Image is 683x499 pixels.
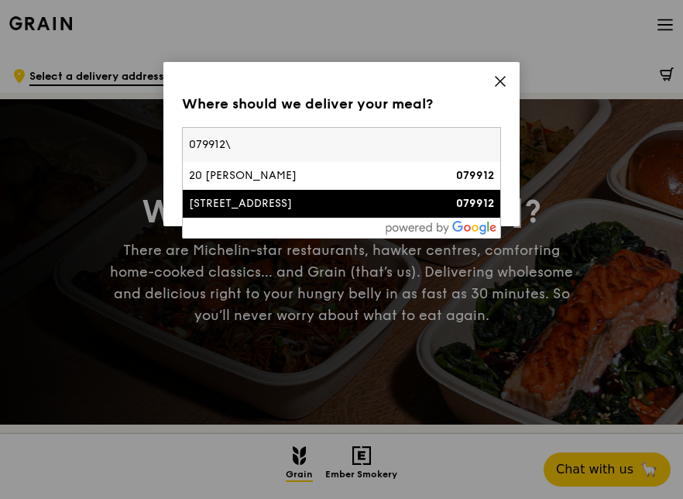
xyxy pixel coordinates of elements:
div: Where should we deliver your meal? [182,93,501,115]
strong: 079912 [456,169,494,182]
div: [STREET_ADDRESS] [189,196,418,212]
img: powered-by-google.60e8a832.png [386,221,497,235]
div: 20 [PERSON_NAME] [189,168,418,184]
strong: 079912 [456,197,494,210]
